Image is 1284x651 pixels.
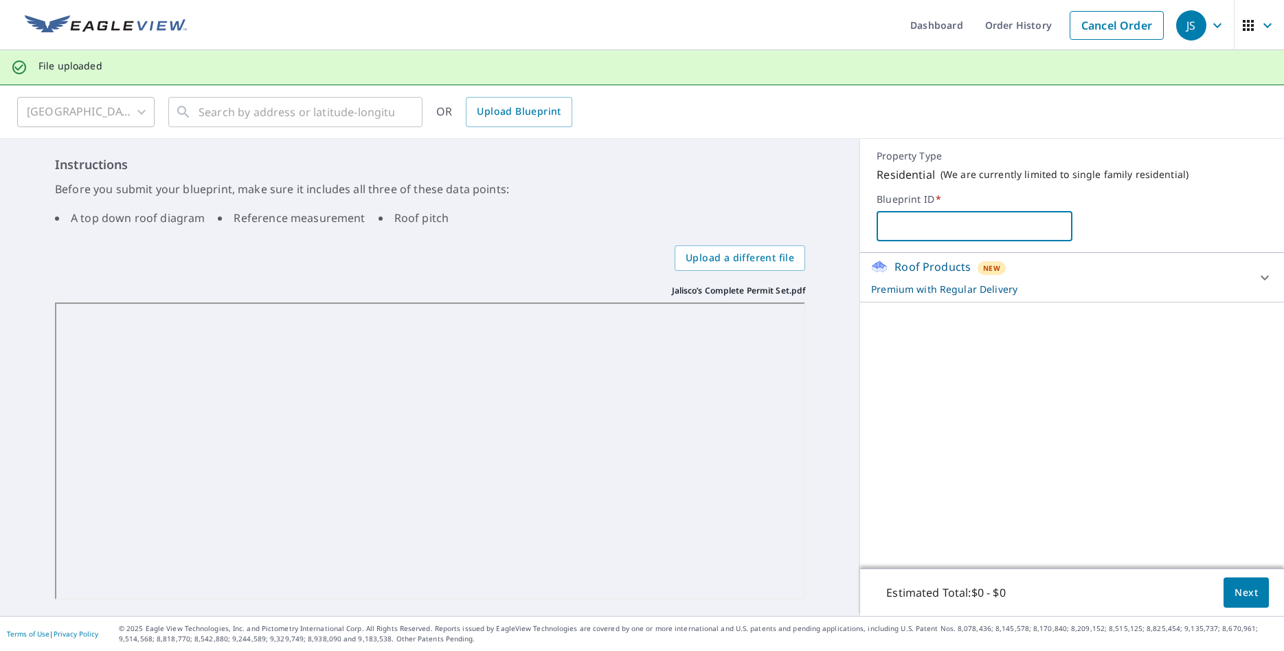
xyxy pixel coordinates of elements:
[983,263,1000,274] span: New
[55,302,805,600] iframe: Jalisco’s Complete Permit Set.pdf
[894,258,971,275] p: Roof Products
[1176,10,1206,41] div: JS
[686,250,794,267] span: Upload a different file
[877,150,1268,162] p: Property Type
[17,93,155,131] div: [GEOGRAPHIC_DATA]
[877,166,935,183] p: Residential
[477,103,561,120] span: Upload Blueprint
[379,210,449,226] li: Roof pitch
[877,193,1268,206] label: Blueprint ID
[941,168,1189,181] p: ( We are currently limited to single family residential )
[1235,584,1258,602] span: Next
[672,285,806,297] p: Jalisco’s Complete Permit Set.pdf
[875,577,1016,608] p: Estimated Total: $0 - $0
[55,210,205,226] li: A top down roof diagram
[218,210,365,226] li: Reference measurement
[871,282,1248,296] p: Premium with Regular Delivery
[119,624,1277,644] p: © 2025 Eagle View Technologies, Inc. and Pictometry International Corp. All Rights Reserved. Repo...
[55,155,805,174] h6: Instructions
[1224,577,1269,608] button: Next
[466,97,572,127] a: Upload Blueprint
[7,629,49,639] a: Terms of Use
[675,245,805,271] label: Upload a different file
[871,258,1273,296] div: Roof ProductsNewPremium with Regular Delivery
[199,93,394,131] input: Search by address or latitude-longitude
[54,629,98,639] a: Privacy Policy
[25,15,187,36] img: EV Logo
[38,60,102,72] p: File uploaded
[55,181,805,197] p: Before you submit your blueprint, make sure it includes all three of these data points:
[7,630,98,638] p: |
[1070,11,1164,40] a: Cancel Order
[436,97,572,127] div: OR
